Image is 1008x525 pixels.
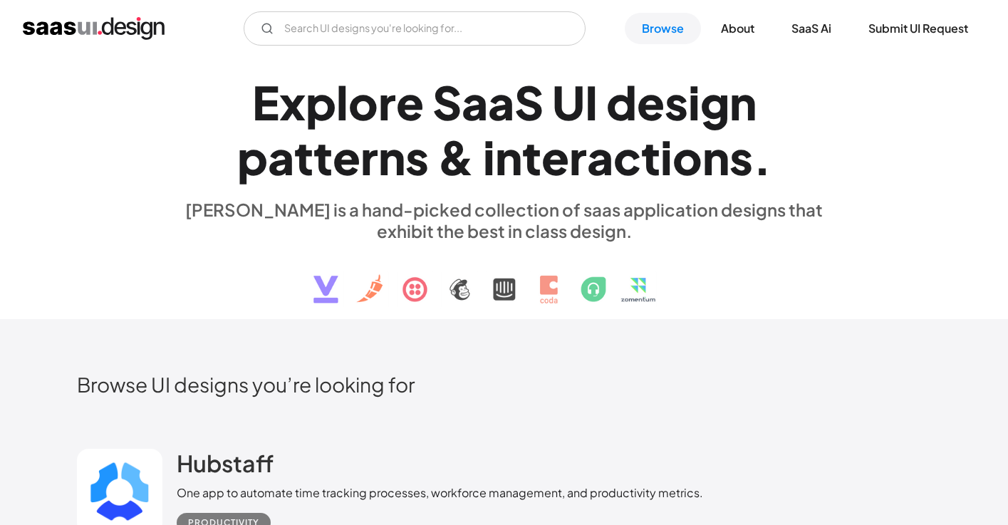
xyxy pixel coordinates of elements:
[313,130,333,184] div: t
[729,130,753,184] div: s
[177,75,832,184] h1: Explore SaaS UI design patterns & interactions.
[606,75,637,130] div: d
[405,130,429,184] div: s
[522,130,541,184] div: t
[279,75,306,130] div: x
[672,130,702,184] div: o
[23,17,165,40] a: home
[641,130,660,184] div: t
[268,130,294,184] div: a
[660,130,672,184] div: i
[289,241,720,316] img: text, icon, saas logo
[244,11,586,46] input: Search UI designs you're looking for...
[378,130,405,184] div: n
[483,130,495,184] div: i
[587,130,613,184] div: a
[514,75,544,130] div: S
[585,75,598,130] div: I
[688,75,700,130] div: i
[729,75,757,130] div: n
[336,75,348,130] div: l
[294,130,313,184] div: t
[432,75,462,130] div: S
[177,449,274,484] a: Hubstaff
[306,75,336,130] div: p
[177,449,274,477] h2: Hubstaff
[637,75,665,130] div: e
[360,130,378,184] div: r
[851,13,985,44] a: Submit UI Request
[665,75,688,130] div: s
[252,75,279,130] div: E
[333,130,360,184] div: e
[700,75,729,130] div: g
[552,75,585,130] div: U
[625,13,701,44] a: Browse
[378,75,396,130] div: r
[569,130,587,184] div: r
[396,75,424,130] div: e
[702,130,729,184] div: n
[77,372,932,397] h2: Browse UI designs you’re looking for
[348,75,378,130] div: o
[244,11,586,46] form: Email Form
[753,130,771,184] div: .
[704,13,771,44] a: About
[541,130,569,184] div: e
[488,75,514,130] div: a
[177,484,703,501] div: One app to automate time tracking processes, workforce management, and productivity metrics.
[237,130,268,184] div: p
[437,130,474,184] div: &
[462,75,488,130] div: a
[495,130,522,184] div: n
[774,13,848,44] a: SaaS Ai
[177,199,832,241] div: [PERSON_NAME] is a hand-picked collection of saas application designs that exhibit the best in cl...
[613,130,641,184] div: c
